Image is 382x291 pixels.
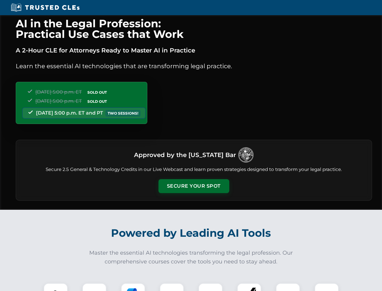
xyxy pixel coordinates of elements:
p: Secure 2.5 General & Technology Credits in our Live Webcast and learn proven strategies designed ... [23,166,364,173]
h1: AI in the Legal Profession: Practical Use Cases that Work [16,18,372,39]
h2: Powered by Leading AI Tools [24,222,359,244]
span: [DATE] 5:00 p.m. ET [35,98,82,104]
p: Learn the essential AI technologies that are transforming legal practice. [16,61,372,71]
p: A 2-Hour CLE for Attorneys Ready to Master AI in Practice [16,45,372,55]
span: SOLD OUT [85,98,109,105]
p: Master the essential AI technologies transforming the legal profession. Our comprehensive courses... [85,249,297,266]
img: Logo [238,147,253,162]
img: Trusted CLEs [9,3,81,12]
span: SOLD OUT [85,89,109,95]
span: [DATE] 5:00 p.m. ET [35,89,82,95]
h3: Approved by the [US_STATE] Bar [134,149,236,160]
button: Secure Your Spot [158,179,229,193]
